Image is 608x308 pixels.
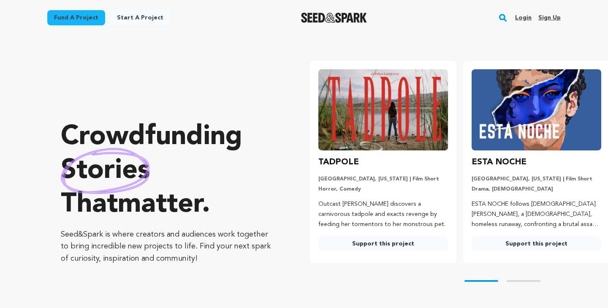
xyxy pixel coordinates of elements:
a: Sign up [538,11,561,25]
p: ESTA NOCHE follows [DEMOGRAPHIC_DATA] [PERSON_NAME], a [DEMOGRAPHIC_DATA], homeless runaway, conf... [472,199,601,229]
a: Start a project [110,10,170,25]
a: Support this project [318,236,448,251]
p: Outcast [PERSON_NAME] discovers a carnivorous tadpole and exacts revenge by feeding her tormentor... [318,199,448,229]
img: TADPOLE image [318,69,448,150]
p: Seed&Spark is where creators and audiences work together to bring incredible new projects to life... [61,229,276,265]
h3: ESTA NOCHE [472,155,527,169]
img: hand sketched image [61,148,150,194]
img: ESTA NOCHE image [472,69,601,150]
a: Fund a project [47,10,105,25]
img: Seed&Spark Logo Dark Mode [301,13,367,23]
p: Horror, Comedy [318,186,448,193]
p: Drama, [DEMOGRAPHIC_DATA] [472,186,601,193]
a: Login [515,11,532,25]
span: matter [118,191,202,218]
h3: TADPOLE [318,155,359,169]
a: Seed&Spark Homepage [301,13,367,23]
p: [GEOGRAPHIC_DATA], [US_STATE] | Film Short [318,176,448,183]
p: Crowdfunding that . [61,120,276,222]
a: Support this project [472,236,601,251]
p: [GEOGRAPHIC_DATA], [US_STATE] | Film Short [472,176,601,183]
